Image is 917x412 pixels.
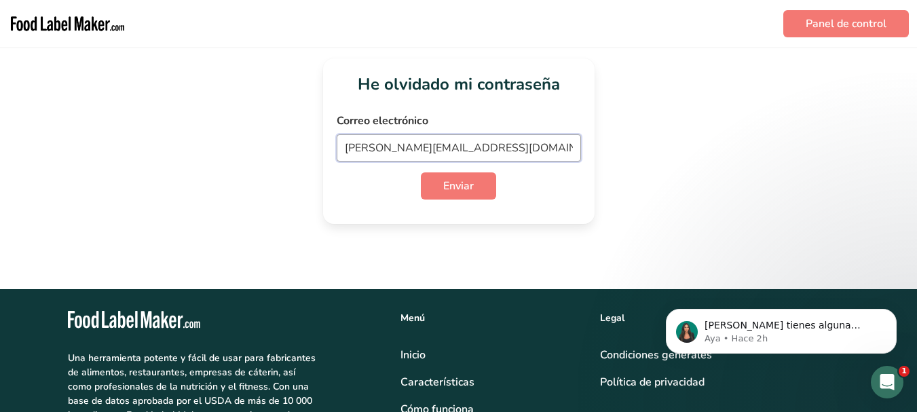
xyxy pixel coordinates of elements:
div: Legal [600,311,850,325]
iframe: Intercom live chat [871,366,903,398]
span: Enviar [443,178,474,194]
label: Correo electrónico [337,113,581,129]
a: Política de privacidad [600,374,850,390]
button: Enviar [421,172,496,200]
iframe: Intercom notifications mensaje [645,280,917,375]
a: Características [400,374,584,390]
h1: He olvidado mi contraseña [337,72,581,96]
div: Menú [400,311,584,325]
span: 1 [899,366,910,377]
a: Condiciones generales [600,347,850,363]
img: Food Label Maker [8,5,127,42]
a: Inicio [400,347,584,363]
a: Panel de control [783,10,909,37]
